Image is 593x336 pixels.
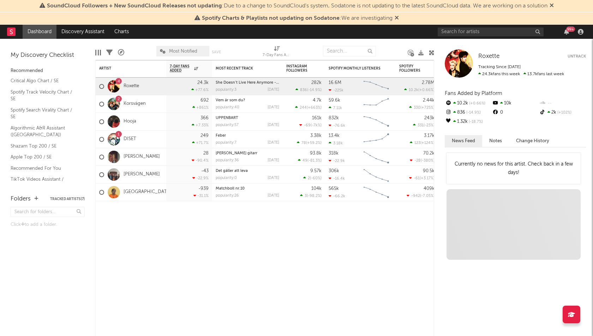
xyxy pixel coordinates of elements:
[482,135,509,147] button: Notes
[124,101,146,107] a: Korsvägen
[329,66,382,71] div: Spotify Monthly Listeners
[360,184,392,201] svg: Chart title
[124,189,171,195] a: [GEOGRAPHIC_DATA]
[11,106,78,121] a: Spotify Search Virality Chart / SE
[360,131,392,148] svg: Chart title
[492,99,539,108] div: 10k
[311,186,322,191] div: 104k
[268,176,279,180] div: [DATE]
[11,67,85,75] div: Recommended
[11,124,78,139] a: Algorithmic A&R Assistant ([GEOGRAPHIC_DATA])
[304,124,311,127] span: -69
[409,176,435,180] div: ( )
[329,169,339,173] div: 306k
[23,25,56,39] a: Dashboard
[438,28,544,36] input: Search for artists
[200,133,209,138] div: 249
[360,113,392,131] svg: Chart title
[414,141,420,145] span: 123
[300,193,322,198] div: ( )
[124,119,136,125] a: Hooja
[268,141,279,145] div: [DATE]
[410,140,435,145] div: ( )
[216,98,245,102] a: Vem är som du?
[419,88,433,92] span: +0.66 %
[422,159,433,163] span: -380 %
[478,53,499,60] a: Roxette
[568,53,586,60] button: Untrack
[421,106,433,110] span: +725 %
[200,98,209,103] div: 692
[216,134,226,138] a: Feber
[465,111,481,115] span: -14.9 %
[329,151,339,156] div: 318k
[197,80,209,85] div: 24.3k
[414,176,420,180] span: -61
[202,16,340,21] span: Spotify Charts & Playlists not updating on Sodatone
[56,25,109,39] a: Discovery Assistant
[414,159,421,163] span: -28
[295,105,322,110] div: ( )
[216,81,279,85] div: She Doesn’t Live Here Anymore - T&A Demo Dec 16, 1992
[468,102,485,106] span: +0.66 %
[299,123,322,127] div: ( )
[295,88,322,92] div: ( )
[201,169,209,173] div: -43
[191,88,209,92] div: +77.6 %
[478,72,520,76] span: 24.3k fans this week
[216,116,279,120] div: UPPENBART
[395,16,399,21] span: Dismiss
[329,80,341,85] div: 16.6M
[492,108,539,117] div: 0
[50,197,85,201] button: Tracked Artists(7)
[202,16,393,21] span: : We are investigating
[216,187,279,191] div: Matchboll nr.10
[478,65,521,69] span: Tracking Since: [DATE]
[566,26,575,32] div: 99 +
[539,99,586,108] div: --
[329,194,345,198] div: -66.2k
[329,141,343,145] div: 3.18k
[478,72,564,76] span: 13.7k fans last week
[216,81,310,85] a: She Doesn’t Live Here Anymore - T&A Demo [DATE]
[564,29,569,35] button: 99+
[216,187,245,191] a: Matchboll nr.10
[192,158,209,163] div: -90.4 %
[308,106,321,110] span: +663 %
[311,176,321,180] span: -60 %
[447,153,581,184] div: Currently no news for this artist. Check back in a few days!
[124,136,136,142] a: DISET
[212,50,221,54] button: Save
[11,77,78,85] a: Critical Algo Chart / SE
[216,158,239,162] div: popularity: 36
[424,116,435,120] div: 243k
[424,186,435,191] div: 409k
[11,221,85,229] div: Click to add a folder.
[268,194,279,198] div: [DATE]
[11,88,78,103] a: Spotify Track Velocity Chart / SE
[411,194,420,198] span: -942
[192,123,209,127] div: +7.33 %
[216,116,238,120] a: UPPENBART
[11,51,85,60] div: My Discovery Checklist
[329,186,339,191] div: 565k
[263,42,291,63] div: 7-Day Fans Added (7-Day Fans Added)
[216,151,257,155] a: [PERSON_NAME] gitarr
[445,135,482,147] button: News Feed
[301,141,306,145] span: 78
[409,105,435,110] div: ( )
[198,186,209,191] div: -939
[216,141,236,145] div: popularity: 7
[192,140,209,145] div: +71.7 %
[310,133,322,138] div: 3.38k
[410,158,435,163] div: ( )
[216,106,239,109] div: popularity: 40
[424,133,435,138] div: 3.17k
[421,194,433,198] span: -7.05 %
[539,108,586,117] div: 2k
[309,159,321,163] span: -81.3 %
[445,99,492,108] div: 10.2k
[124,154,160,160] a: [PERSON_NAME]
[124,83,139,89] a: Roxette
[329,158,345,163] div: -22.9k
